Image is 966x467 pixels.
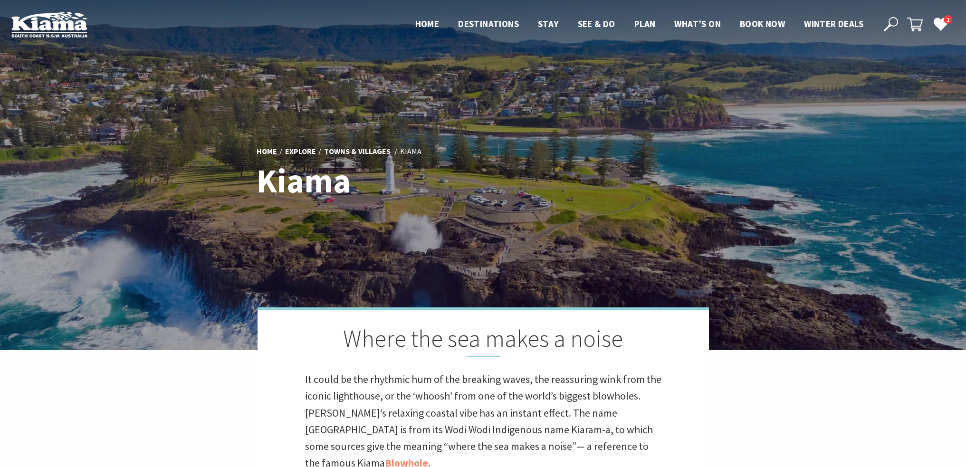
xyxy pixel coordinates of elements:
span: Winter Deals [804,18,863,29]
a: 1 [933,17,947,31]
span: Destinations [458,18,519,29]
a: Explore [285,146,316,157]
h2: Where the sea makes a noise [305,324,661,357]
a: Home [257,146,277,157]
img: Kiama Logo [11,11,87,38]
span: Stay [538,18,559,29]
span: Plan [634,18,656,29]
h1: Kiama [257,162,525,199]
span: What’s On [674,18,721,29]
li: Kiama [400,145,421,158]
span: 1 [944,15,952,24]
nav: Main Menu [406,17,873,32]
span: Home [415,18,440,29]
span: Book now [740,18,785,29]
span: See & Do [578,18,615,29]
a: Towns & Villages [324,146,391,157]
